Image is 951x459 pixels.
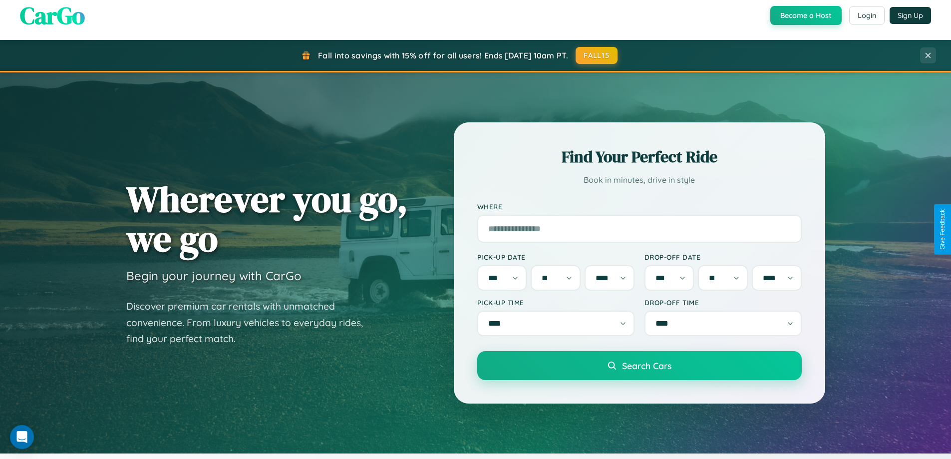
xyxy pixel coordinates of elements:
span: Fall into savings with 15% off for all users! Ends [DATE] 10am PT. [318,50,568,60]
p: Discover premium car rentals with unmatched convenience. From luxury vehicles to everyday rides, ... [126,298,376,347]
label: Where [477,202,802,211]
span: Search Cars [622,360,671,371]
button: FALL15 [576,47,618,64]
h2: Find Your Perfect Ride [477,146,802,168]
label: Drop-off Time [644,298,802,307]
button: Sign Up [890,7,931,24]
div: Open Intercom Messenger [10,425,34,449]
button: Become a Host [770,6,842,25]
button: Login [849,6,885,24]
p: Book in minutes, drive in style [477,173,802,187]
label: Pick-up Time [477,298,634,307]
label: Pick-up Date [477,253,634,261]
label: Drop-off Date [644,253,802,261]
h3: Begin your journey with CarGo [126,268,302,283]
button: Search Cars [477,351,802,380]
div: Give Feedback [939,209,946,250]
h1: Wherever you go, we go [126,179,408,258]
